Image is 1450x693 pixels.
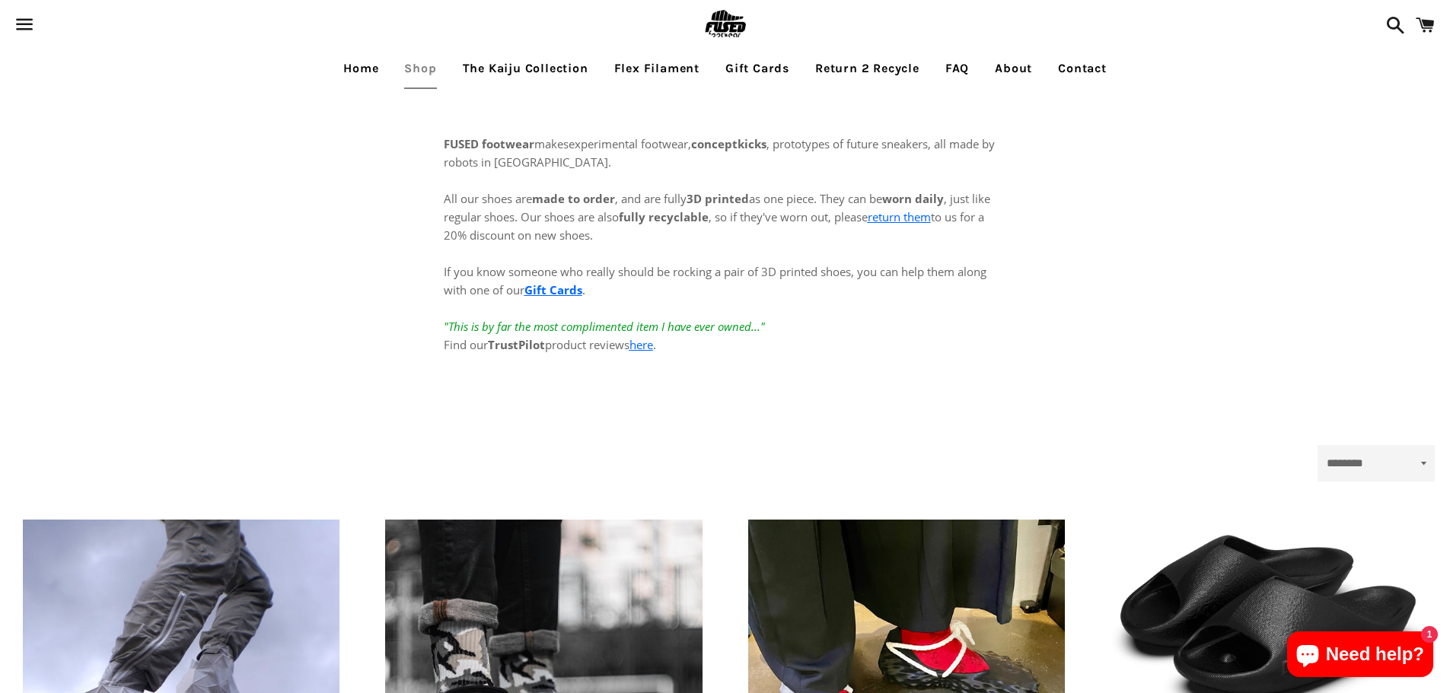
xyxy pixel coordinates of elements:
[983,49,1044,87] a: About
[451,49,600,87] a: The Kaiju Collection
[934,49,980,87] a: FAQ
[619,209,709,224] strong: fully recyclable
[332,49,390,87] a: Home
[393,49,448,87] a: Shop
[532,191,615,206] strong: made to order
[1047,49,1118,87] a: Contact
[804,49,931,87] a: Return 2 Recycle
[444,171,1007,354] p: All our shoes are , and are fully as one piece. They can be , just like regular shoes. Our shoes ...
[687,191,749,206] strong: 3D printed
[882,191,944,206] strong: worn daily
[488,337,545,352] strong: TrustPilot
[1283,631,1438,681] inbox-online-store-chat: Shopify online store chat
[868,209,931,224] a: return them
[524,282,582,297] a: Gift Cards
[444,136,534,151] strong: FUSED footwear
[444,136,569,151] span: makes
[629,337,653,352] a: here
[444,136,995,170] span: experimental footwear, , prototypes of future sneakers, all made by robots in [GEOGRAPHIC_DATA].
[691,136,766,151] strong: conceptkicks
[714,49,801,87] a: Gift Cards
[444,319,765,334] em: "This is by far the most complimented item I have ever owned..."
[603,49,711,87] a: Flex Filament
